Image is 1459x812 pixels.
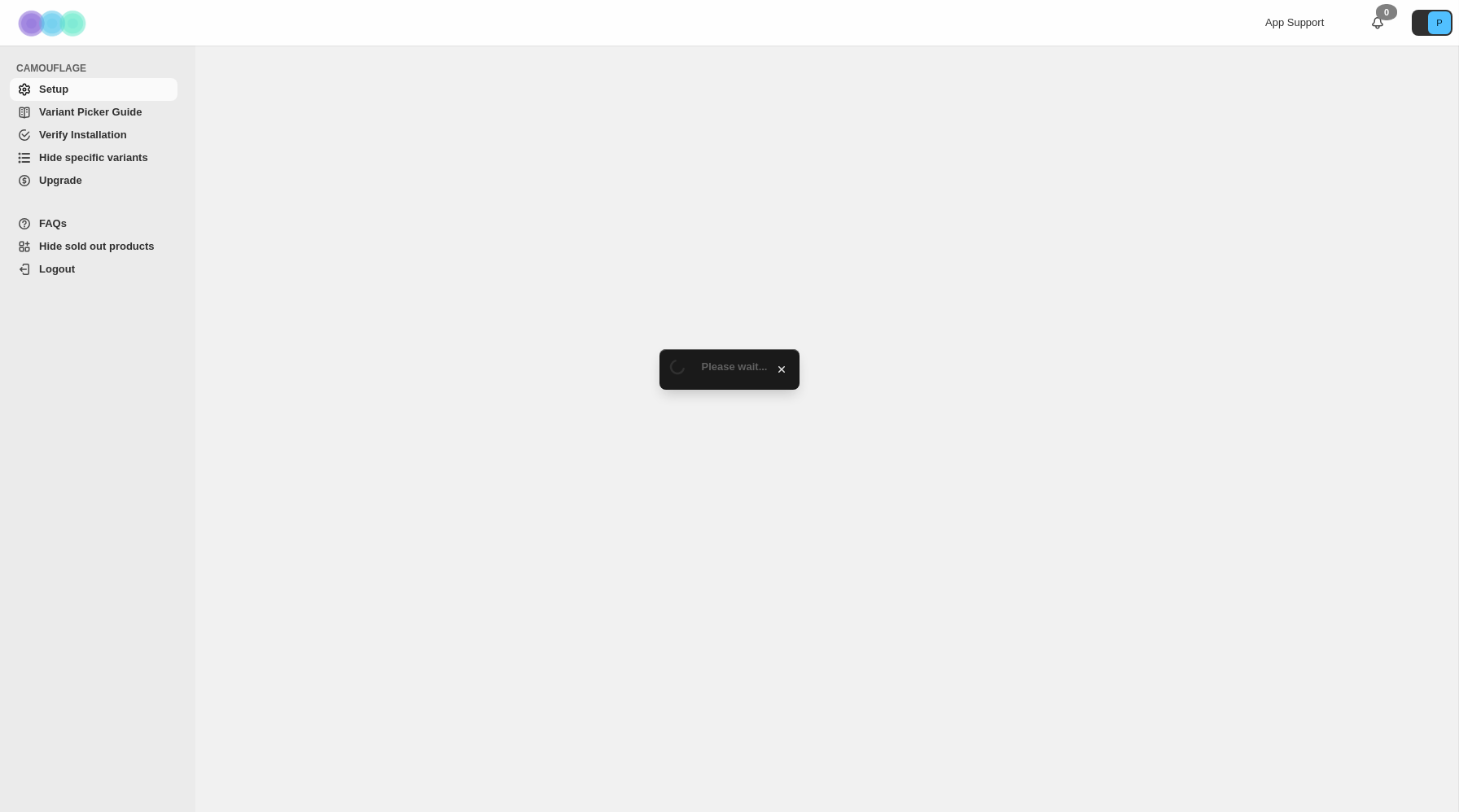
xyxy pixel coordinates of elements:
span: Hide sold out products [39,240,155,252]
span: Hide specific variants [39,151,148,164]
span: App Support [1265,16,1324,28]
button: Avatar with initials P [1412,10,1452,36]
a: Verify Installation [10,124,177,146]
img: Camouflage [13,1,94,46]
a: 0 [1369,15,1386,31]
span: Upgrade [39,174,82,186]
span: CAMOUFLAGE [16,62,184,75]
a: Upgrade [10,169,177,192]
span: Logout [39,263,75,275]
a: Hide sold out products [10,235,177,258]
a: FAQs [10,212,177,235]
a: Setup [10,78,177,101]
text: P [1436,18,1442,28]
span: Setup [39,83,68,95]
span: FAQs [39,217,67,229]
span: Please wait... [702,360,768,373]
a: Logout [10,258,177,281]
span: Avatar with initials P [1428,11,1451,34]
a: Hide specific variants [10,146,177,169]
span: Verify Installation [39,129,127,141]
a: Variant Picker Guide [10,101,177,124]
span: Variant Picker Guide [39,106,142,118]
div: 0 [1376,4,1397,20]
